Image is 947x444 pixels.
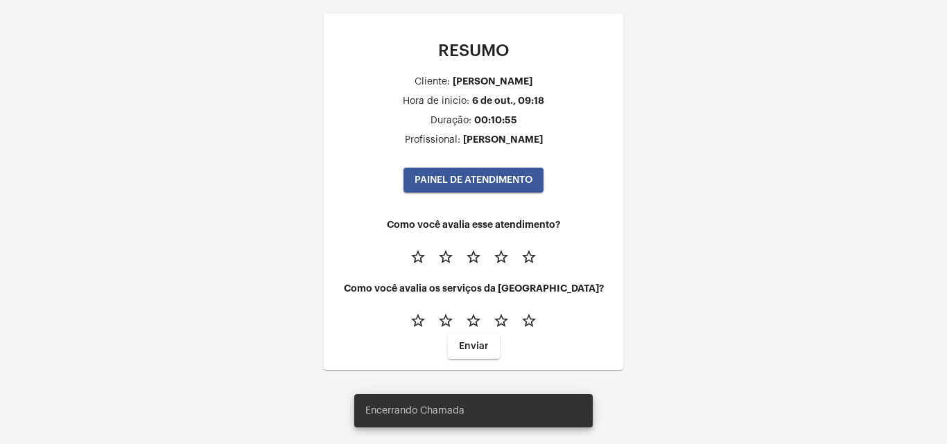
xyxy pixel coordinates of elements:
div: Cliente: [415,77,450,87]
h4: Como você avalia os serviços da [GEOGRAPHIC_DATA]? [335,283,612,294]
div: Duração: [431,116,471,126]
mat-icon: star_border [465,249,482,265]
mat-icon: star_border [437,312,454,329]
mat-icon: star_border [410,312,426,329]
button: Enviar [448,334,500,359]
mat-icon: star_border [410,249,426,265]
span: PAINEL DE ATENDIMENTO [415,175,532,185]
div: 6 de out., 09:18 [472,96,544,106]
button: PAINEL DE ATENDIMENTO [403,168,544,193]
span: Enviar [459,341,489,351]
mat-icon: star_border [465,312,482,329]
div: Hora de inicio: [403,96,469,107]
p: RESUMO [335,42,612,60]
div: [PERSON_NAME] [463,134,543,145]
h4: Como você avalia esse atendimento? [335,220,612,230]
mat-icon: star_border [493,249,510,265]
mat-icon: star_border [437,249,454,265]
mat-icon: star_border [521,249,537,265]
mat-icon: star_border [493,312,510,329]
div: [PERSON_NAME] [453,76,532,87]
div: Profissional: [405,135,460,145]
span: Encerrando Chamada [365,404,464,418]
div: 00:10:55 [474,115,517,125]
mat-icon: star_border [521,312,537,329]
